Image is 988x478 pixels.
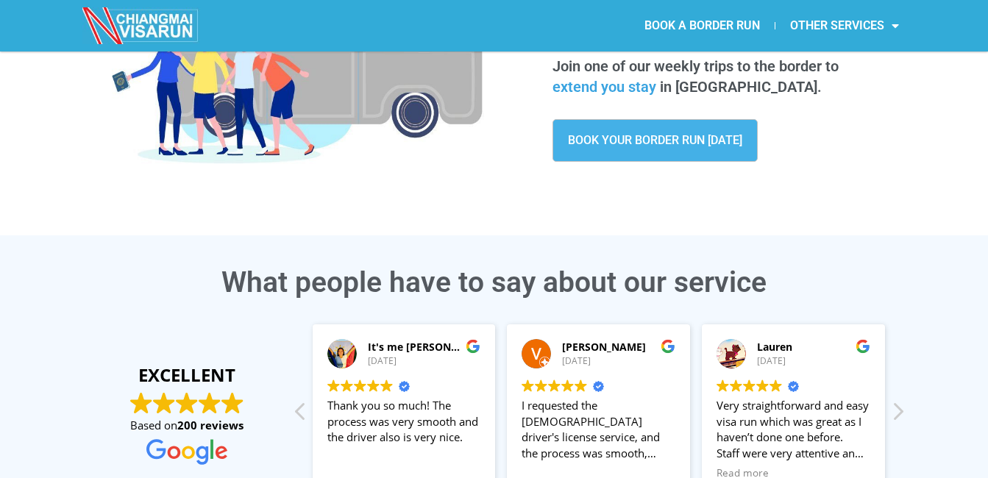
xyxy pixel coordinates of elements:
[82,268,906,297] h3: What people have to say about our service
[130,392,152,414] img: Google
[717,339,746,368] img: Lauren profile picture
[294,401,308,430] div: Previous review
[575,379,587,392] img: Google
[568,135,742,146] span: BOOK YOUR BORDER RUN [DATE]
[327,398,481,462] div: Thank you so much! The process was very smooth and the driver also is very nice.
[552,119,758,162] a: BOOK YOUR BORDER RUN [DATE]
[717,398,870,462] div: Very straightforward and easy visa run which was great as I haven’t done one before. Staff were v...
[146,439,227,465] img: Google
[354,379,366,392] img: Google
[548,379,561,392] img: Google
[341,379,353,392] img: Google
[177,418,244,432] strong: 200 reviews
[743,379,756,392] img: Google
[757,340,870,354] div: Lauren
[535,379,547,392] img: Google
[199,392,221,414] img: Google
[153,392,175,414] img: Google
[552,57,839,75] span: Join one of our weekly trips to the border to
[717,379,729,392] img: Google
[327,379,340,392] img: Google
[630,9,775,43] a: BOOK A BORDER RUN
[176,392,198,414] img: Google
[221,392,244,414] img: Google
[661,339,675,354] img: Google
[770,379,782,392] img: Google
[730,379,742,392] img: Google
[522,379,534,392] img: Google
[756,379,769,392] img: Google
[660,78,822,96] span: in [GEOGRAPHIC_DATA].
[522,339,551,368] img: Victor A profile picture
[757,355,870,368] div: [DATE]
[561,379,574,392] img: Google
[368,340,481,354] div: It's me [PERSON_NAME]
[380,379,393,392] img: Google
[890,401,905,430] div: Next review
[522,398,675,462] div: I requested the [DEMOGRAPHIC_DATA] driver's license service, and the process was smooth, professi...
[327,339,357,368] img: It's me Nona G. profile picture
[856,339,870,354] img: Google
[775,9,914,43] a: OTHER SERVICES
[494,9,914,43] nav: Menu
[466,339,480,354] img: Google
[562,355,675,368] div: [DATE]
[367,379,380,392] img: Google
[368,355,481,368] div: [DATE]
[562,340,675,354] div: [PERSON_NAME]
[130,418,244,433] span: Based on
[97,363,277,388] strong: EXCELLENT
